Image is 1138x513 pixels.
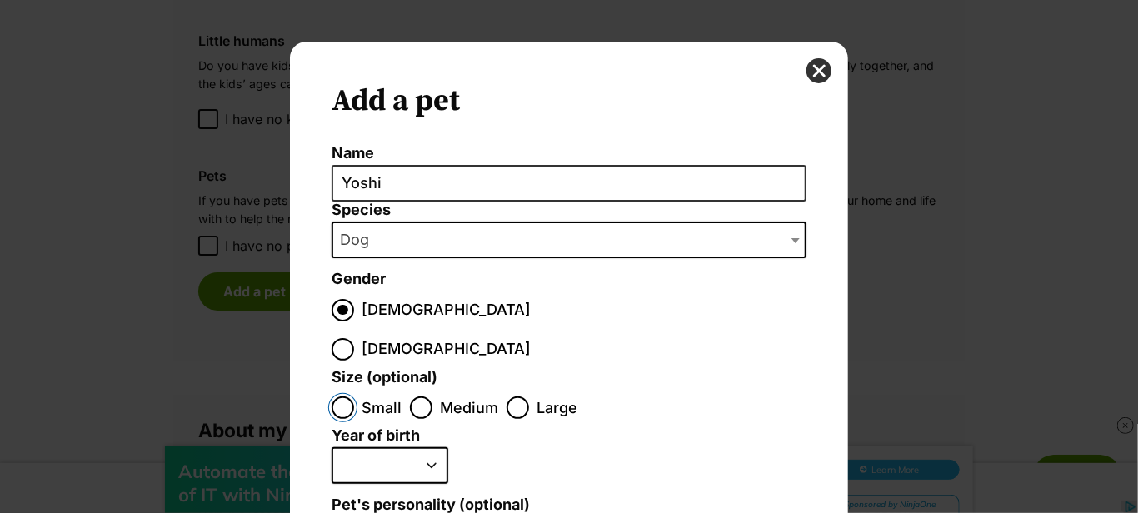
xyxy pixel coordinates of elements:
label: Size (optional) [332,369,437,386]
button: Learn More [819,47,960,67]
div: Sponsored by NinjaOne [821,82,960,102]
span: [DEMOGRAPHIC_DATA] [362,299,531,321]
label: Gender [332,271,386,288]
span: Small [362,396,402,419]
img: Automate the hardest parts of IT with NinjaOne. [438,31,522,114]
label: Species [332,202,806,219]
button: close [806,58,831,83]
span: Dog [332,222,806,258]
h2: Add a pet [332,83,806,120]
label: Year of birth [332,427,420,445]
span: Dog [333,228,386,252]
label: Name [332,145,806,162]
span: [DEMOGRAPHIC_DATA] [362,338,531,361]
div: Automate the hardest parts of IT with NinjaOne. [178,47,445,93]
span: Large [537,396,577,419]
span: Medium [440,396,498,419]
div: Streamline operations and focus on tasks that drive business forward. [552,42,801,67]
